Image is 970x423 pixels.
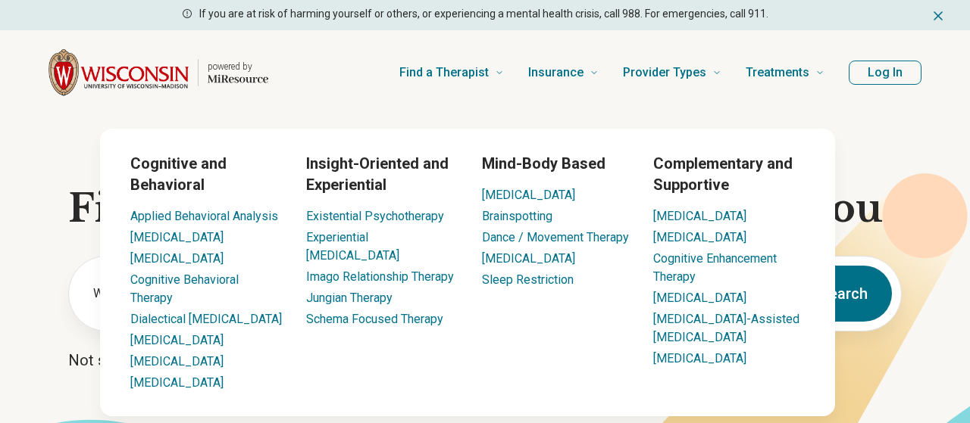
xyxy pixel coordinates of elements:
[306,209,444,223] a: Existential Psychotherapy
[130,375,224,390] a: [MEDICAL_DATA]
[130,272,239,305] a: Cognitive Behavioral Therapy
[130,312,282,326] a: Dialectical [MEDICAL_DATA]
[130,209,278,223] a: Applied Behavioral Analysis
[306,312,443,326] a: Schema Focused Therapy
[130,230,224,244] a: [MEDICAL_DATA]
[306,153,458,195] h3: Insight-Oriented and Experiential
[208,61,268,73] p: powered by
[931,6,946,24] button: Dismiss
[482,209,552,223] a: Brainspotting
[130,251,224,266] a: [MEDICAL_DATA]
[653,209,746,223] a: [MEDICAL_DATA]
[623,62,706,83] span: Provider Types
[306,230,399,263] a: Experiential [MEDICAL_DATA]
[306,291,393,305] a: Jungian Therapy
[528,62,584,83] span: Insurance
[653,153,805,195] h3: Complementary and Supportive
[48,48,268,97] a: Home page
[399,62,489,83] span: Find a Therapist
[482,153,629,174] h3: Mind-Body Based
[482,251,575,266] a: [MEDICAL_DATA]
[130,153,282,195] h3: Cognitive and Behavioral
[623,42,721,103] a: Provider Types
[653,351,746,365] a: [MEDICAL_DATA]
[199,6,768,22] p: If you are at risk of harming yourself or others, or experiencing a mental health crisis, call 98...
[653,291,746,305] a: [MEDICAL_DATA]
[849,61,921,85] button: Log In
[746,42,824,103] a: Treatments
[130,333,224,347] a: [MEDICAL_DATA]
[306,269,454,284] a: Imago Relationship Therapy
[653,251,777,284] a: Cognitive Enhancement Therapy
[528,42,599,103] a: Insurance
[482,188,575,202] a: [MEDICAL_DATA]
[653,312,799,344] a: [MEDICAL_DATA]-Assisted [MEDICAL_DATA]
[482,230,629,244] a: Dance / Movement Therapy
[746,62,809,83] span: Treatments
[399,42,504,103] a: Find a Therapist
[653,230,746,244] a: [MEDICAL_DATA]
[482,272,574,287] a: Sleep Restriction
[130,354,224,369] a: [MEDICAL_DATA]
